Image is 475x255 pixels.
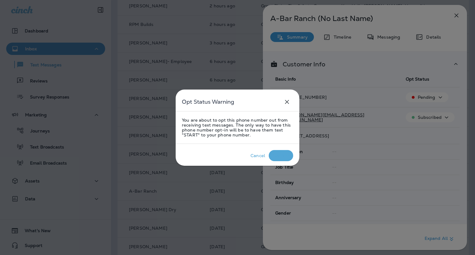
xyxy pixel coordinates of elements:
div: Cancel [250,153,265,158]
h5: Opt Status Warning [182,97,234,107]
p: You are about to opt this phone number out from receiving text messages. The only way to have thi... [182,118,293,137]
button: Cancel [247,150,269,161]
div: Confirm [272,153,289,158]
button: Confirm [269,150,293,161]
button: close [281,96,293,108]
